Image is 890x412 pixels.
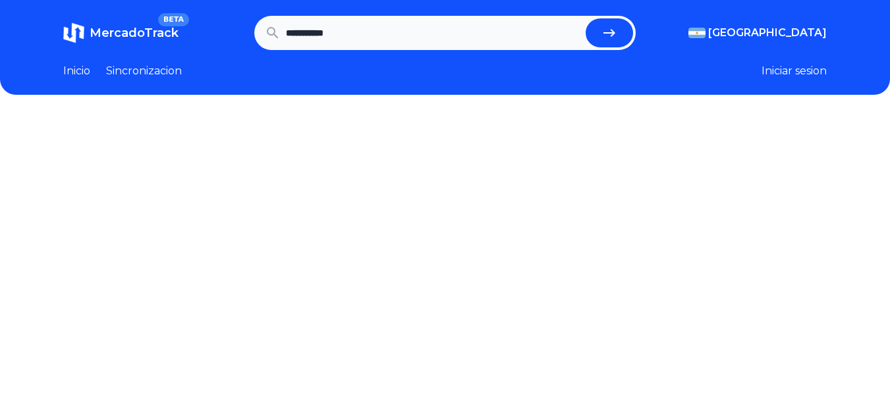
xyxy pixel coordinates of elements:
[106,63,182,79] a: Sincronizacion
[762,63,827,79] button: Iniciar sesion
[688,28,706,38] img: Argentina
[63,22,179,43] a: MercadoTrackBETA
[90,26,179,40] span: MercadoTrack
[158,13,189,26] span: BETA
[708,25,827,41] span: [GEOGRAPHIC_DATA]
[63,63,90,79] a: Inicio
[688,25,827,41] button: [GEOGRAPHIC_DATA]
[63,22,84,43] img: MercadoTrack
